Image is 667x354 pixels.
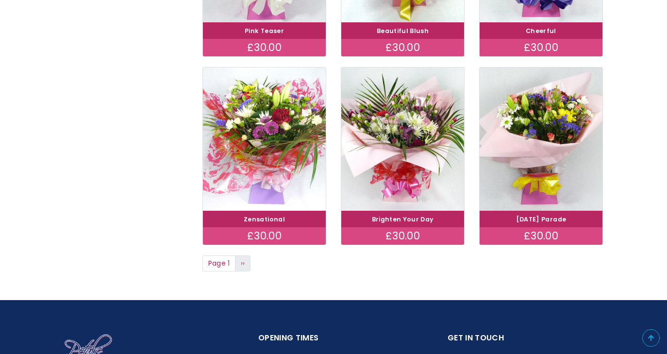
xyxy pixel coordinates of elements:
[448,332,598,351] h2: Get in touch
[480,39,602,56] div: £30.00
[244,215,285,223] a: Zensational
[480,227,602,245] div: £30.00
[258,332,409,351] h2: Opening Times
[245,27,284,35] a: Pink Teaser
[341,227,464,245] div: £30.00
[341,67,464,211] img: Brighten Your Day
[241,258,245,268] span: ››
[202,255,603,272] nav: Page navigation
[202,255,235,272] span: Page 1
[203,67,326,211] img: Zensational
[516,215,567,223] a: [DATE] Parade
[377,27,429,35] a: Beautiful Blush
[341,39,464,56] div: £30.00
[203,227,326,245] div: £30.00
[372,215,434,223] a: Brighten Your Day
[480,67,602,211] img: Carnival Parade
[203,39,326,56] div: £30.00
[526,27,556,35] a: Cheerful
